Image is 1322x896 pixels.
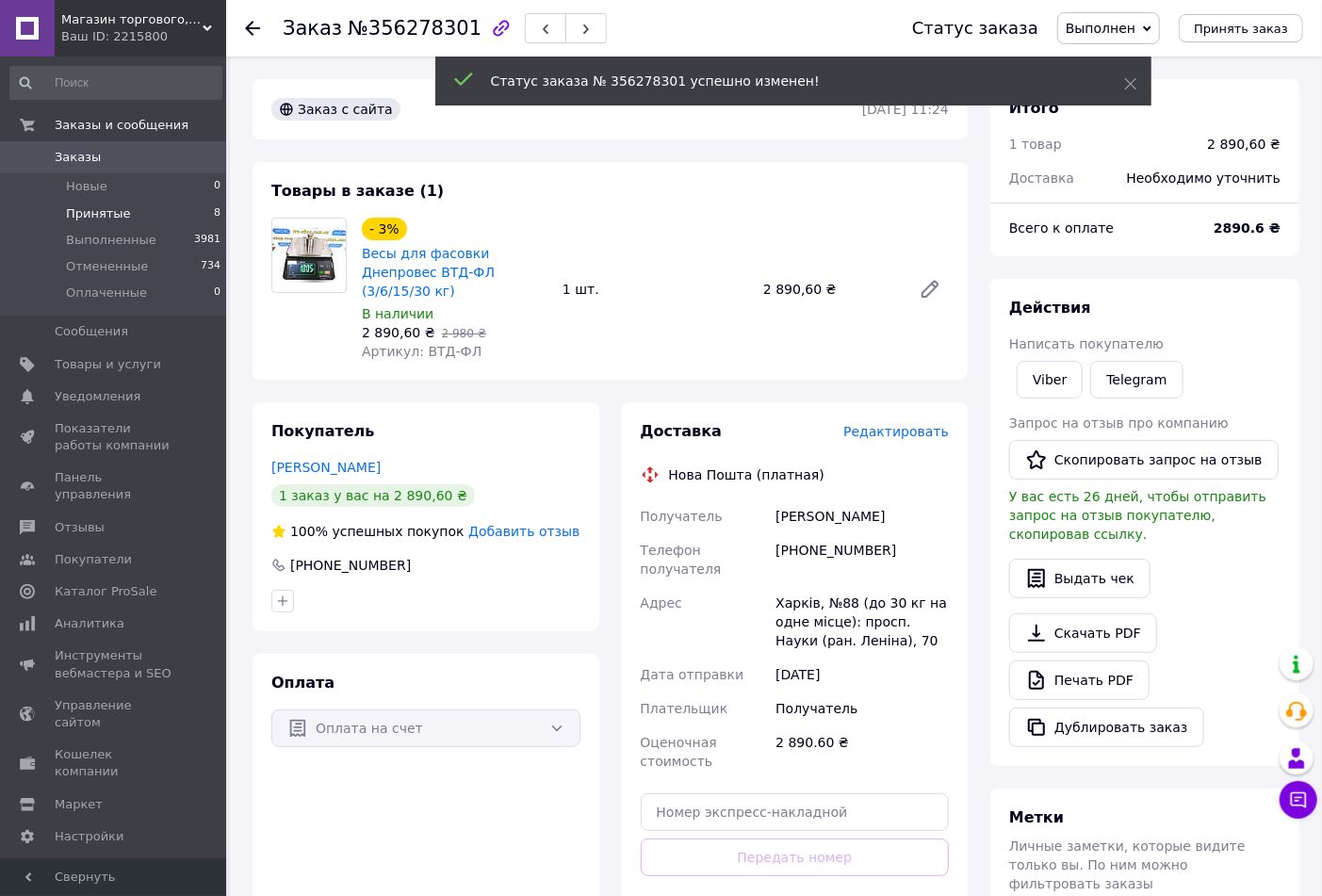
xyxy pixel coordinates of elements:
[245,19,260,38] div: Вернуться назад
[1116,157,1292,199] div: Необходимо уточнить
[66,258,148,275] span: Отмененные
[1194,22,1288,36] span: Принять заказ
[55,356,161,373] span: Товары и услуги
[1009,808,1064,826] span: Метки
[271,182,444,200] span: Товары в заказе (1)
[1179,14,1303,42] button: Принять заказ
[55,420,174,454] span: Показатели работы компании
[772,586,953,658] div: Харків, №88 (до 30 кг на одне місце): просп. Науки (ран. Леніна), 70
[772,499,953,533] div: [PERSON_NAME]
[1009,336,1164,351] span: Написать покупателю
[55,615,124,632] span: Аналитика
[772,692,953,725] div: Получатель
[1017,361,1083,399] a: Viber
[66,178,107,195] span: Новые
[1009,708,1204,747] button: Дублировать заказ
[641,543,722,577] span: Телефон получателя
[756,276,904,302] div: 2 890,60 ₴
[468,524,579,539] span: Добавить отзыв
[641,793,950,831] input: Номер экспресс-накладной
[641,509,723,524] span: Получатель
[772,533,953,586] div: [PHONE_NUMBER]
[271,460,381,475] a: [PERSON_NAME]
[271,484,475,507] div: 1 заказ у вас на 2 890,60 ₴
[641,701,728,716] span: Плательщик
[1009,559,1151,598] button: Выдать чек
[214,178,220,195] span: 0
[66,205,131,222] span: Принятые
[1009,660,1150,700] a: Печать PDF
[272,228,346,284] img: Весы для фасовки Днепровес ВТД-ФЛ (3/6/15/30 кг)
[1090,361,1183,399] a: Telegram
[271,98,400,121] div: Заказ с сайта
[1207,135,1281,154] div: 2 890,60 ₴
[271,422,374,440] span: Покупатель
[55,746,174,780] span: Кошелек компании
[641,595,682,611] span: Адрес
[55,469,174,503] span: Панель управления
[843,424,949,439] span: Редактировать
[288,556,413,575] div: [PHONE_NUMBER]
[9,66,222,100] input: Поиск
[61,28,226,45] div: Ваш ID: 2215800
[1009,220,1114,236] span: Всего к оплате
[271,522,465,541] div: успешных покупок
[664,465,829,484] div: Нова Пошта (платная)
[55,388,140,405] span: Уведомления
[66,232,156,249] span: Выполненные
[641,667,744,682] span: Дата отправки
[55,697,174,731] span: Управление сайтом
[55,796,103,813] span: Маркет
[912,19,1038,38] div: Статус заказа
[1280,781,1317,819] button: Чат с покупателем
[290,524,328,539] span: 100%
[1009,613,1157,653] a: Скачать PDF
[271,674,335,692] span: Оплата
[194,232,220,249] span: 3981
[555,276,756,302] div: 1 шт.
[201,258,220,275] span: 734
[1009,171,1074,186] span: Доставка
[55,519,105,536] span: Отзывы
[362,246,495,299] a: Весы для фасовки Днепровес ВТД-ФЛ (3/6/15/30 кг)
[1009,137,1062,152] span: 1 товар
[1214,220,1281,236] b: 2890.6 ₴
[55,828,123,845] span: Настройки
[283,17,342,40] span: Заказ
[362,344,481,359] span: Артикул: ВТД-ФЛ
[442,327,486,340] span: 2 980 ₴
[214,205,220,222] span: 8
[55,149,101,166] span: Заказы
[641,735,717,769] span: Оценочная стоимость
[1009,440,1279,480] button: Скопировать запрос на отзыв
[348,17,481,40] span: №356278301
[641,422,723,440] span: Доставка
[911,270,949,308] a: Редактировать
[1009,415,1229,431] span: Запрос на отзыв про компанию
[55,323,128,340] span: Сообщения
[1066,21,1135,36] span: Выполнен
[362,218,407,240] div: - 3%
[55,551,132,568] span: Покупатели
[66,285,147,301] span: Оплаченные
[772,658,953,692] div: [DATE]
[362,325,435,340] span: 2 890,60 ₴
[214,285,220,301] span: 0
[1009,839,1246,891] span: Личные заметки, которые видите только вы. По ним можно фильтровать заказы
[1009,299,1091,317] span: Действия
[1009,489,1266,542] span: У вас есть 26 дней, чтобы отправить запрос на отзыв покупателю, скопировав ссылку.
[772,725,953,778] div: 2 890.60 ₴
[55,647,174,681] span: Инструменты вебмастера и SEO
[362,306,433,321] span: В наличии
[55,583,156,600] span: Каталог ProSale
[55,117,188,134] span: Заказы и сообщения
[491,72,1077,90] div: Статус заказа № 356278301 успешно изменен!
[61,11,203,28] span: Магазин торгового, фискального и банковского оборудования «RRO-SHOP»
